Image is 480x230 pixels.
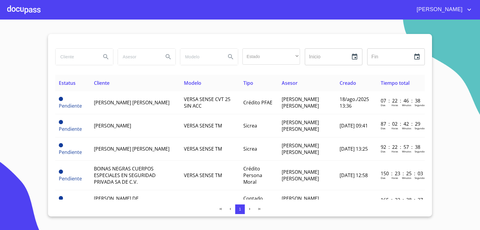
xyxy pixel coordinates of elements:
[94,80,109,86] span: Cliente
[391,176,398,179] p: Horas
[381,103,385,107] p: Dias
[381,127,385,130] p: Dias
[340,146,368,152] span: [DATE] 13:25
[402,150,411,153] p: Minutos
[99,50,113,64] button: Search
[415,127,426,130] p: Segundos
[381,97,421,104] p: 07 : 22 : 46 : 38
[381,197,421,203] p: 165 : 22 : 38 : 37
[184,146,222,152] span: VERSA SENSE TM
[381,170,421,177] p: 150 : 23 : 25 : 03
[282,195,319,208] span: [PERSON_NAME] [PERSON_NAME]
[94,195,139,208] span: [PERSON_NAME] DE [PERSON_NAME]
[161,50,175,64] button: Search
[235,204,245,214] button: 1
[59,103,82,109] span: Pendiente
[402,103,411,107] p: Minutos
[412,5,466,14] span: [PERSON_NAME]
[391,127,398,130] p: Horas
[415,176,426,179] p: Segundos
[59,80,76,86] span: Estatus
[381,150,385,153] p: Dias
[381,144,421,150] p: 92 : 22 : 57 : 38
[282,142,319,155] span: [PERSON_NAME] [PERSON_NAME]
[59,97,63,101] span: Pendiente
[340,96,369,109] span: 18/ago./2025 13:36
[340,80,356,86] span: Creado
[239,207,241,211] span: 1
[94,99,169,106] span: [PERSON_NAME] [PERSON_NAME]
[59,196,63,200] span: Pendiente
[118,49,159,65] input: search
[243,122,257,129] span: Sicrea
[59,175,82,182] span: Pendiente
[55,49,96,65] input: search
[243,195,263,208] span: Contado PFAE
[412,5,473,14] button: account of current user
[243,80,253,86] span: Tipo
[223,50,238,64] button: Search
[391,103,398,107] p: Horas
[282,80,298,86] span: Asesor
[184,198,222,205] span: VERSA SENSE TM
[402,176,411,179] p: Minutos
[243,99,272,106] span: Crédito PFAE
[243,165,262,185] span: Crédito Persona Moral
[242,48,300,65] div: ​
[184,96,230,109] span: VERSA SENSE CVT 25 SIN ACC
[340,198,368,205] span: [DATE] 13:44
[94,165,156,185] span: BOINAS NEGRAS CUERPOS ESPECIALES EN SEGURIDAD PRIVADA SA DE C.V.
[184,122,222,129] span: VERSA SENSE TM
[391,150,398,153] p: Horas
[415,150,426,153] p: Segundos
[59,149,82,155] span: Pendiente
[340,122,368,129] span: [DATE] 09:41
[340,172,368,179] span: [DATE] 12:58
[59,170,63,174] span: Pendiente
[381,176,385,179] p: Dias
[94,146,169,152] span: [PERSON_NAME] [PERSON_NAME]
[282,169,319,182] span: [PERSON_NAME] [PERSON_NAME]
[59,120,63,124] span: Pendiente
[180,49,221,65] input: search
[402,127,411,130] p: Minutos
[59,126,82,132] span: Pendiente
[184,172,222,179] span: VERSA SENSE TM
[282,119,319,132] span: [PERSON_NAME] [PERSON_NAME]
[381,80,409,86] span: Tiempo total
[381,121,421,127] p: 87 : 02 : 42 : 29
[184,80,201,86] span: Modelo
[282,96,319,109] span: [PERSON_NAME] [PERSON_NAME]
[243,146,257,152] span: Sicrea
[94,122,131,129] span: [PERSON_NAME]
[59,143,63,147] span: Pendiente
[415,103,426,107] p: Segundos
